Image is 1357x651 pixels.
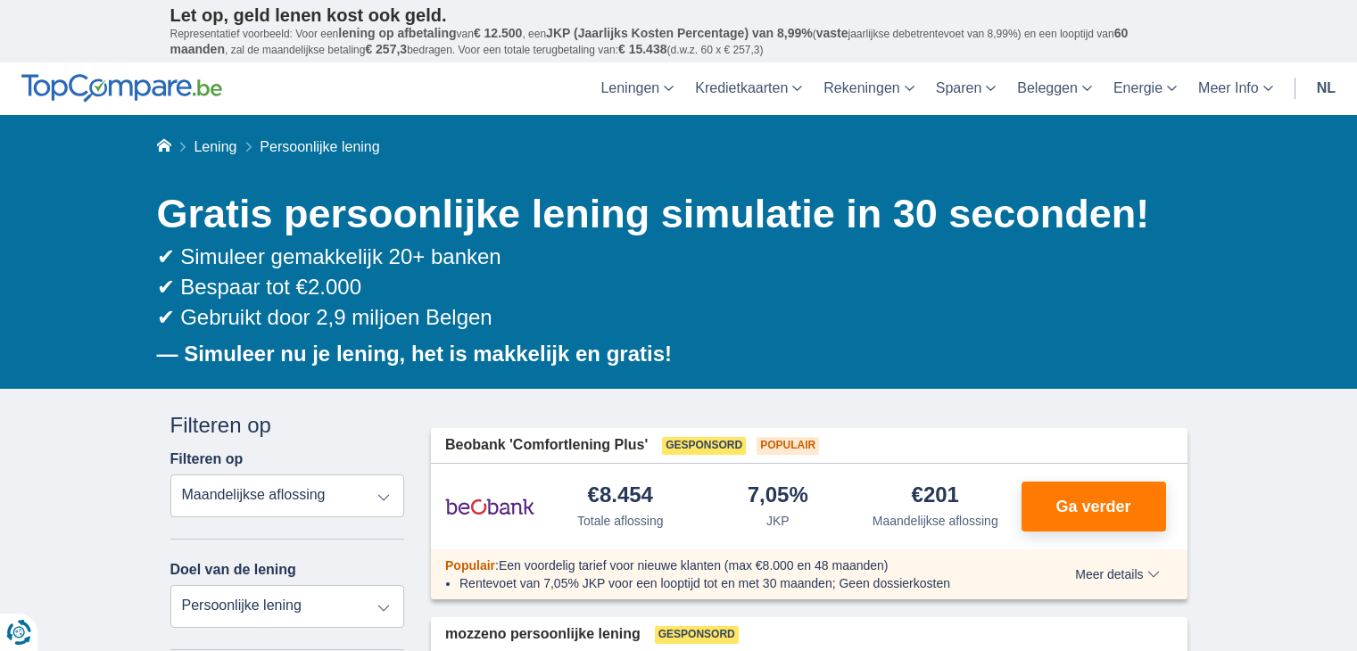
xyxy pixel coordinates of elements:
span: lening op afbetaling [338,26,456,40]
span: 60 maanden [170,26,1129,56]
div: €8.454 [588,484,653,508]
img: product.pl.alt Beobank [445,484,534,529]
img: TopCompare [21,74,222,103]
span: Populair [757,437,819,455]
p: Let op, geld lenen kost ook geld. [170,4,1187,26]
a: Energie [1103,62,1187,115]
a: Home [157,139,171,154]
li: Rentevoet van 7,05% JKP voor een looptijd tot en met 30 maanden; Geen dossierkosten [459,574,1010,592]
span: JKP (Jaarlijks Kosten Percentage) van 8,99% [546,26,813,40]
div: JKP [766,512,790,530]
span: mozzeno persoonlijke lening [445,624,641,645]
a: Rekeningen [813,62,924,115]
a: Leningen [590,62,684,115]
a: Lening [194,139,236,154]
div: : [431,556,1024,574]
span: € 15.438 [618,42,667,56]
p: Representatief voorbeeld: Voor een van , een ( jaarlijkse debetrentevoet van 8,99%) en een loopti... [170,26,1187,58]
span: Gesponsord [662,437,746,455]
span: € 257,3 [365,42,407,56]
h1: Gratis persoonlijke lening simulatie in 30 seconden! [157,186,1187,242]
span: Beobank 'Comfortlening Plus' [445,435,648,456]
span: Ga verder [1055,499,1130,515]
a: Kredietkaarten [684,62,813,115]
a: nl [1306,62,1346,115]
label: Doel van de lening [170,562,296,578]
button: Ga verder [1022,482,1166,532]
span: vaste [816,26,848,40]
a: Beleggen [1006,62,1103,115]
span: Populair [445,558,495,573]
button: Meer details [1062,567,1172,581]
div: ✔ Simuleer gemakkelijk 20+ banken ✔ Bespaar tot €2.000 ✔ Gebruikt door 2,9 miljoen Belgen [157,242,1187,334]
label: Filteren op [170,451,244,467]
span: Persoonlijke lening [260,139,379,154]
a: Meer Info [1187,62,1284,115]
span: € 12.500 [474,26,523,40]
div: Filteren op [170,410,405,441]
span: Meer details [1075,568,1159,581]
div: 7,05% [748,484,808,508]
div: €201 [912,484,959,508]
a: Sparen [925,62,1007,115]
div: Maandelijkse aflossing [873,512,998,530]
span: Een voordelig tarief voor nieuwe klanten (max €8.000 en 48 maanden) [499,558,889,573]
b: — Simuleer nu je lening, het is makkelijk en gratis! [157,342,673,366]
div: Totale aflossing [577,512,664,530]
span: Gesponsord [655,626,739,644]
